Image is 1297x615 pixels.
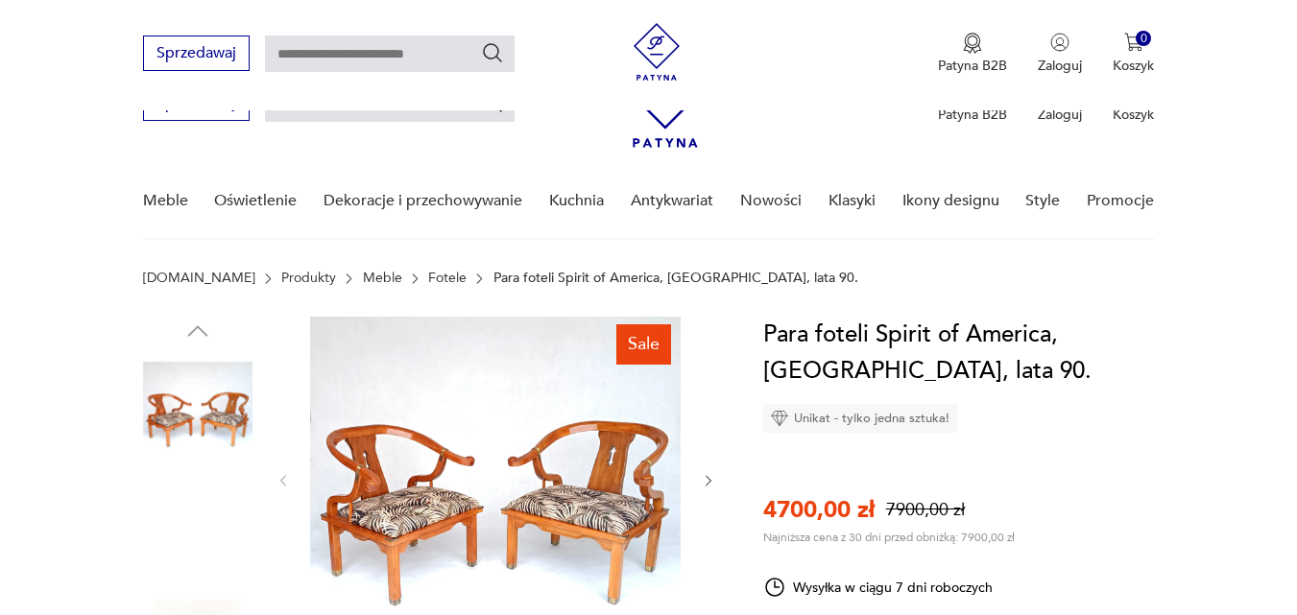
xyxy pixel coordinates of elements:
[1087,164,1154,238] a: Promocje
[143,271,255,286] a: [DOMAIN_NAME]
[549,164,604,238] a: Kuchnia
[214,164,297,238] a: Oświetlenie
[938,57,1007,75] p: Patyna B2B
[143,98,250,111] a: Sprzedawaj
[1136,31,1152,47] div: 0
[324,164,522,238] a: Dekoracje i przechowywanie
[143,478,252,587] img: Zdjęcie produktu Para foteli Spirit of America, USA, lata 90.
[763,317,1168,390] h1: Para foteli Spirit of America, [GEOGRAPHIC_DATA], lata 90.
[428,271,467,286] a: Fotele
[938,33,1007,75] button: Patyna B2B
[631,164,713,238] a: Antykwariat
[902,164,999,238] a: Ikony designu
[763,576,994,599] div: Wysyłka w ciągu 7 dni roboczych
[281,271,336,286] a: Produkty
[740,164,802,238] a: Nowości
[938,33,1007,75] a: Ikona medaluPatyna B2B
[1038,33,1082,75] button: Zaloguj
[1025,164,1060,238] a: Style
[1113,57,1154,75] p: Koszyk
[763,494,875,526] p: 4700,00 zł
[143,48,250,61] a: Sprzedawaj
[143,355,252,464] img: Zdjęcie produktu Para foteli Spirit of America, USA, lata 90.
[1113,33,1154,75] button: 0Koszyk
[1038,106,1082,124] p: Zaloguj
[1124,33,1143,52] img: Ikona koszyka
[763,404,957,433] div: Unikat - tylko jedna sztuka!
[481,41,504,64] button: Szukaj
[1050,33,1069,52] img: Ikonka użytkownika
[1113,106,1154,124] p: Koszyk
[763,530,1015,545] p: Najniższa cena z 30 dni przed obniżką: 7900,00 zł
[143,35,250,71] button: Sprzedawaj
[938,106,1007,124] p: Patyna B2B
[829,164,876,238] a: Klasyki
[493,271,858,286] p: Para foteli Spirit of America, [GEOGRAPHIC_DATA], lata 90.
[771,410,788,427] img: Ikona diamentu
[628,23,685,81] img: Patyna - sklep z meblami i dekoracjami vintage
[363,271,402,286] a: Meble
[1038,57,1082,75] p: Zaloguj
[886,498,965,522] p: 7900,00 zł
[143,164,188,238] a: Meble
[963,33,982,54] img: Ikona medalu
[616,324,671,365] div: Sale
